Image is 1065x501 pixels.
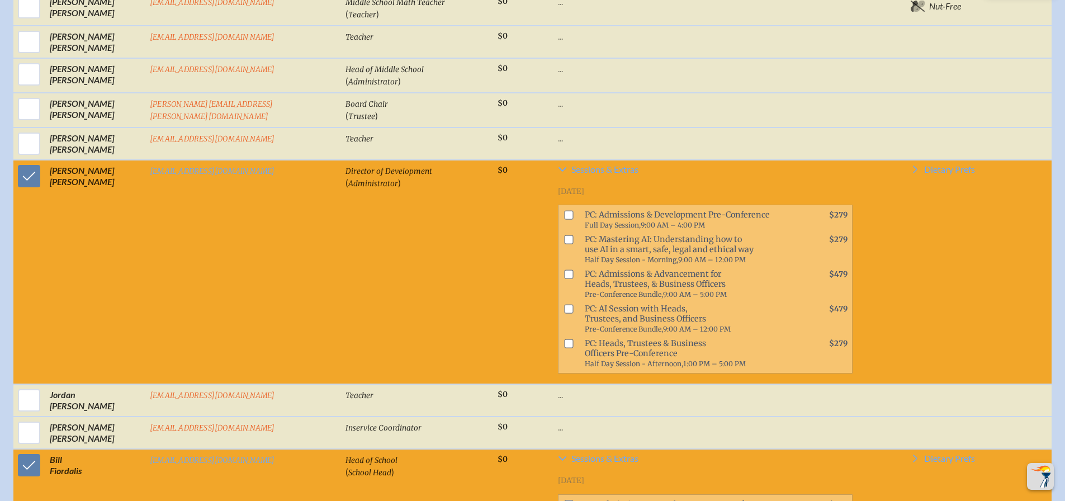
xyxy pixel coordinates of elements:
[150,134,275,144] a: [EMAIL_ADDRESS][DOMAIN_NAME]
[150,32,275,42] a: [EMAIL_ADDRESS][DOMAIN_NAME]
[45,127,145,160] td: [PERSON_NAME] [PERSON_NAME]
[585,360,683,368] span: Half Day Session - Afternoon,
[150,167,275,176] a: [EMAIL_ADDRESS][DOMAIN_NAME]
[376,8,379,19] span: )
[150,100,273,121] a: [PERSON_NAME][EMAIL_ADDRESS][PERSON_NAME][DOMAIN_NAME]
[398,75,401,86] span: )
[558,165,853,178] a: Sessions & Extras
[348,468,391,478] span: School Head
[558,476,584,485] span: [DATE]
[498,98,508,108] span: $0
[558,178,853,375] div: Sessions & Extras
[345,32,373,42] span: Teacher
[829,210,848,220] span: $279
[580,207,803,232] span: PC: Admissions & Development Pre-Conference
[924,454,975,463] span: Dietary Prefs
[498,422,508,432] span: $0
[398,177,401,188] span: )
[498,31,508,41] span: $0
[45,384,145,417] td: Jordan [PERSON_NAME]
[1029,465,1052,488] img: To the top
[829,235,848,244] span: $279
[929,1,961,12] span: Nut-Free
[345,110,348,121] span: (
[558,187,584,196] span: [DATE]
[345,100,388,109] span: Board Chair
[580,232,803,267] span: PC: Mastering AI: Understanding how to use AI in a smart, safe, legal and ethical way
[498,166,508,175] span: $0
[348,10,376,20] span: Teacher
[683,360,746,368] span: 1:00 PM – 5:00 PM
[45,26,145,58] td: [PERSON_NAME] [PERSON_NAME]
[345,466,348,477] span: (
[498,390,508,399] span: $0
[663,325,731,333] span: 9:00 AM – 12:00 PM
[345,65,424,74] span: Head of Middle School
[663,290,727,299] span: 9:00 AM – 5:00 PM
[678,256,746,264] span: 9:00 AM – 12:00 PM
[585,256,678,264] span: Half Day Session - Morning,
[498,133,508,143] span: $0
[585,221,641,229] span: Full Day Session,
[375,110,378,121] span: )
[580,267,803,301] span: PC: Admissions & Advancement for Heads, Trustees, & Business Officers
[150,456,275,465] a: [EMAIL_ADDRESS][DOMAIN_NAME]
[345,423,422,433] span: Inservice Coordinator
[829,304,848,314] span: $479
[924,165,975,174] span: Dietary Prefs
[1027,463,1054,490] button: Scroll Top
[150,423,275,433] a: [EMAIL_ADDRESS][DOMAIN_NAME]
[558,454,853,467] a: Sessions & Extras
[498,64,508,73] span: $0
[498,455,508,464] span: $0
[391,466,394,477] span: )
[150,65,275,74] a: [EMAIL_ADDRESS][DOMAIN_NAME]
[45,58,145,93] td: [PERSON_NAME] [PERSON_NAME]
[348,112,375,121] span: Trustee
[150,391,275,400] a: [EMAIL_ADDRESS][DOMAIN_NAME]
[345,134,373,144] span: Teacher
[558,422,853,433] p: ...
[45,93,145,127] td: [PERSON_NAME] [PERSON_NAME]
[829,270,848,279] span: $479
[829,339,848,348] span: $279
[345,391,373,400] span: Teacher
[558,63,853,74] p: ...
[558,133,853,144] p: ...
[580,301,803,336] span: PC: AI Session with Heads, Trustees, and Business Officers
[911,454,975,467] a: Dietary Prefs
[585,290,663,299] span: Pre-Conference Bundle,
[585,325,663,333] span: Pre-Conference Bundle,
[558,389,853,400] p: ...
[571,165,638,174] span: Sessions & Extras
[45,417,145,449] td: [PERSON_NAME] [PERSON_NAME]
[348,77,398,87] span: Administrator
[571,454,638,463] span: Sessions & Extras
[45,160,145,384] td: [PERSON_NAME] [PERSON_NAME]
[345,8,348,19] span: (
[348,179,398,188] span: Administrator
[911,165,975,178] a: Dietary Prefs
[345,456,397,465] span: Head of School
[641,221,705,229] span: 9:00 AM – 4:00 PM
[580,336,803,371] span: PC: Heads, Trustees & Business Officers Pre-Conference
[558,98,853,109] p: ...
[345,75,348,86] span: (
[345,177,348,188] span: (
[558,31,853,42] p: ...
[345,167,432,176] span: Director of Development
